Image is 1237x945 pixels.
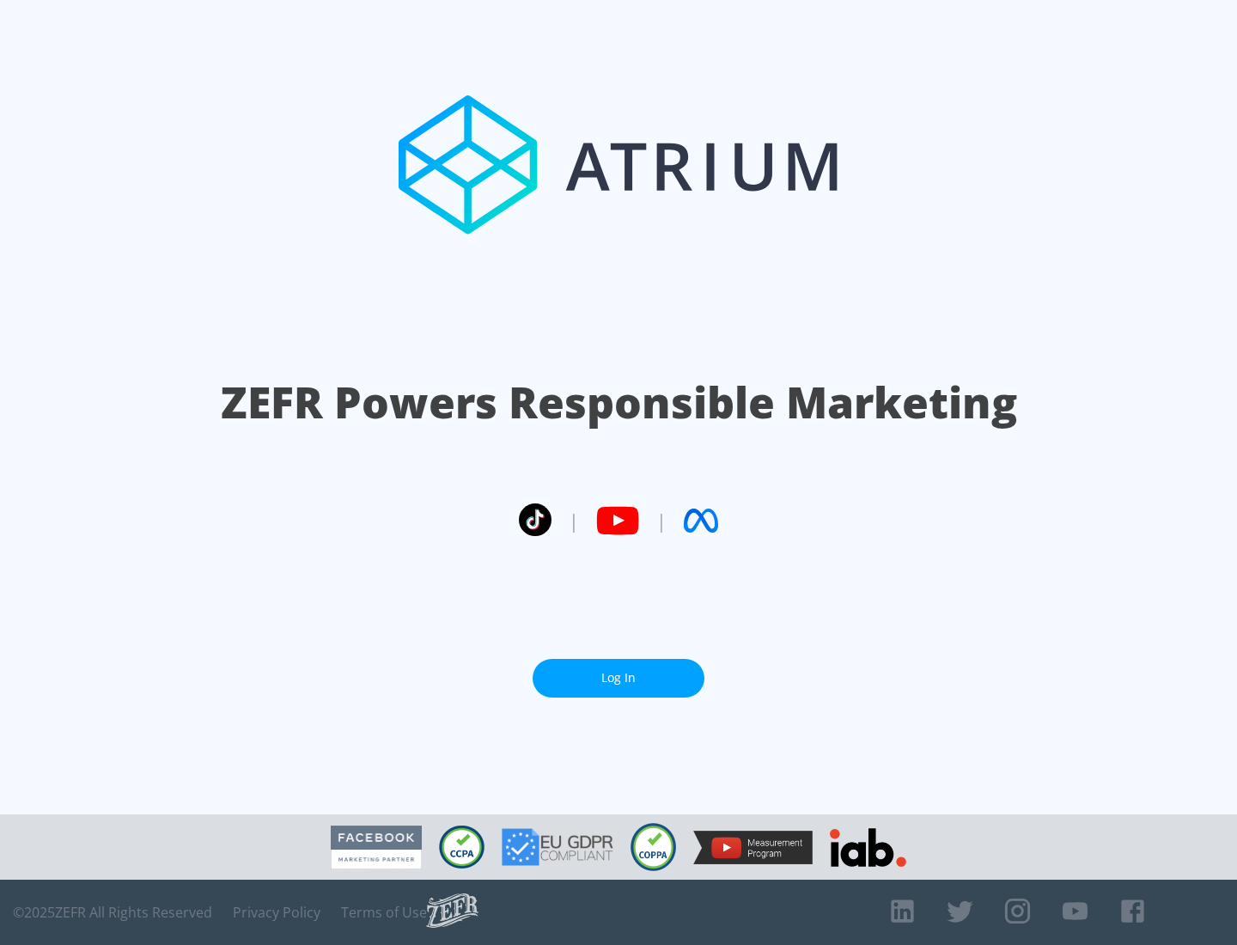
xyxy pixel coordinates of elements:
img: CCPA Compliant [439,826,484,869]
img: YouTube Measurement Program [693,831,813,864]
h1: ZEFR Powers Responsible Marketing [221,373,1017,432]
span: | [656,508,667,533]
img: COPPA Compliant [631,823,676,871]
a: Terms of Use [341,904,427,921]
span: | [569,508,579,533]
img: GDPR Compliant [502,828,613,866]
span: © 2025 ZEFR All Rights Reserved [13,904,212,921]
a: Privacy Policy [233,904,320,921]
img: IAB [830,828,906,867]
a: Log In [533,659,704,698]
img: Facebook Marketing Partner [331,826,422,869]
